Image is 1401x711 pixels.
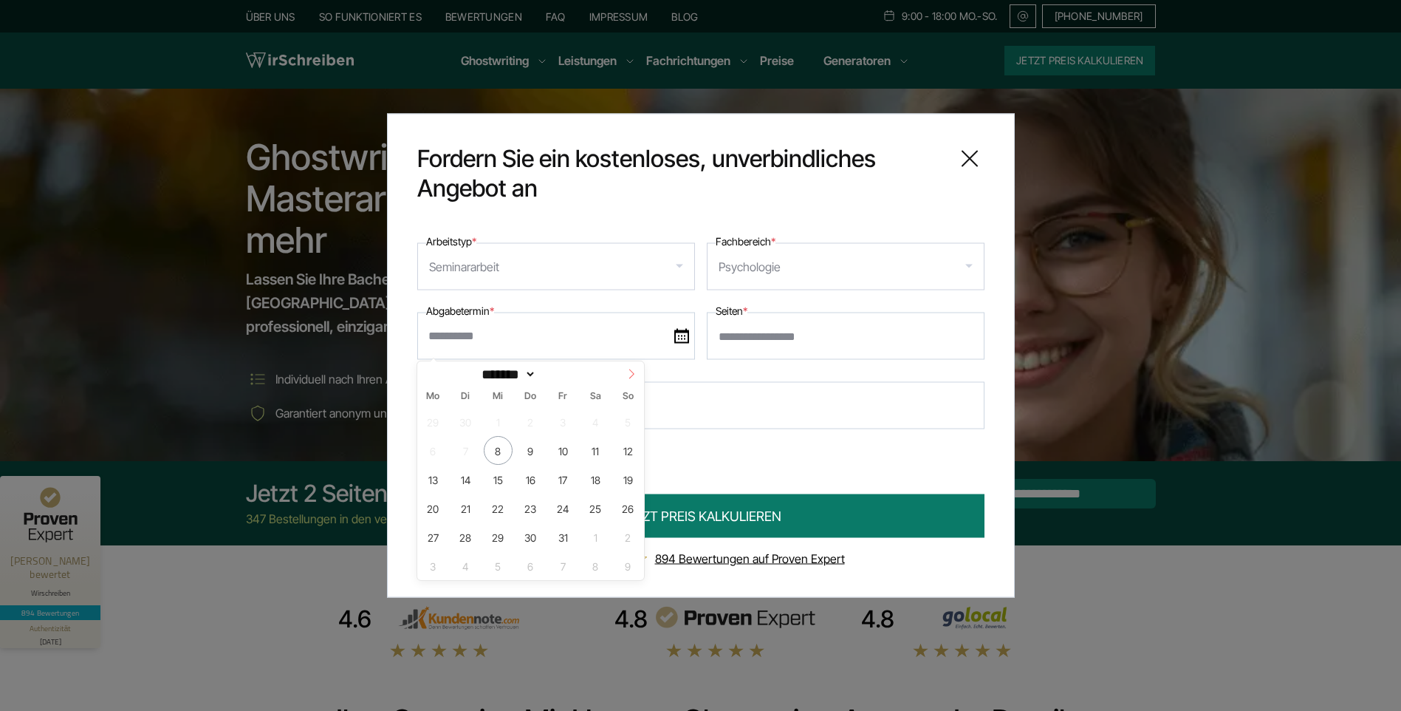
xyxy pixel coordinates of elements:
[484,523,513,551] span: Oktober 29, 2025
[614,494,643,523] span: Oktober 26, 2025
[484,494,513,523] span: Oktober 22, 2025
[451,494,480,523] span: Oktober 21, 2025
[620,506,781,526] span: JETZT PREIS KALKULIEREN
[614,523,643,551] span: November 2, 2025
[549,551,578,580] span: November 7, 2025
[614,436,643,465] span: Oktober 12, 2025
[417,313,695,360] input: date
[614,465,643,494] span: Oktober 19, 2025
[655,551,845,566] a: 894 Bewertungen auf Proven Expert
[482,392,514,401] span: Mi
[547,392,579,401] span: Fr
[581,523,610,551] span: November 1, 2025
[449,392,482,401] span: Di
[426,233,476,251] label: Arbeitstyp
[451,465,480,494] span: Oktober 14, 2025
[451,523,480,551] span: Oktober 28, 2025
[429,255,499,279] div: Seminararbeit
[536,367,585,382] input: Year
[549,407,578,436] span: Oktober 3, 2025
[484,465,513,494] span: Oktober 15, 2025
[549,465,578,494] span: Oktober 17, 2025
[581,551,610,580] span: November 8, 2025
[612,392,644,401] span: So
[419,523,448,551] span: Oktober 27, 2025
[514,392,547,401] span: Do
[579,392,612,401] span: Sa
[581,494,610,523] span: Oktober 25, 2025
[614,551,643,580] span: November 9, 2025
[451,436,480,465] span: Oktober 7, 2025
[716,302,747,320] label: Seiten
[484,436,513,465] span: Oktober 8, 2025
[549,494,578,523] span: Oktober 24, 2025
[417,392,450,401] span: Mo
[419,494,448,523] span: Oktober 20, 2025
[719,255,781,279] div: Psychologie
[426,302,494,320] label: Abgabetermin
[516,465,545,494] span: Oktober 16, 2025
[581,436,610,465] span: Oktober 11, 2025
[419,407,448,436] span: September 29, 2025
[419,436,448,465] span: Oktober 6, 2025
[716,233,775,251] label: Fachbereich
[417,494,984,538] button: JETZT PREIS KALKULIEREN
[476,367,536,382] select: Month
[614,407,643,436] span: Oktober 5, 2025
[549,436,578,465] span: Oktober 10, 2025
[516,523,545,551] span: Oktober 30, 2025
[516,436,545,465] span: Oktober 9, 2025
[417,144,943,203] span: Fordern Sie ein kostenloses, unverbindliches Angebot an
[419,551,448,580] span: November 3, 2025
[419,465,448,494] span: Oktober 13, 2025
[674,329,689,344] img: date
[484,407,513,436] span: Oktober 1, 2025
[516,551,545,580] span: November 6, 2025
[581,465,610,494] span: Oktober 18, 2025
[484,551,513,580] span: November 5, 2025
[451,551,480,580] span: November 4, 2025
[581,407,610,436] span: Oktober 4, 2025
[516,494,545,523] span: Oktober 23, 2025
[451,407,480,436] span: September 30, 2025
[549,523,578,551] span: Oktober 31, 2025
[516,407,545,436] span: Oktober 2, 2025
